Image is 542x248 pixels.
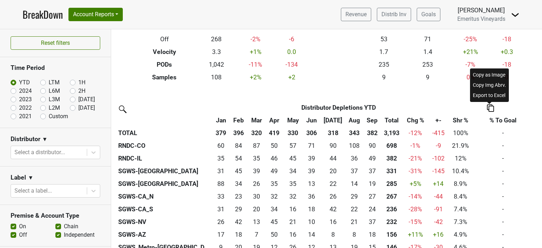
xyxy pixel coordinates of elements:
[235,71,276,84] td: +2 %
[198,71,235,84] td: 108
[215,141,228,150] div: 60
[248,190,265,203] td: 30
[11,36,100,50] button: Reset filters
[49,87,60,95] label: L6M
[448,203,474,216] td: 7.4%
[430,167,446,176] div: -145
[364,152,381,165] td: 49.2
[429,114,448,127] th: +-: activate to sort column ascending
[267,167,282,176] div: 49
[285,205,300,214] div: 16
[265,165,284,177] td: 48.584
[364,190,381,203] td: 27.333
[229,190,248,203] td: 22.917
[345,190,364,203] td: 28.5
[249,167,263,176] div: 39
[345,216,364,228] td: 21.167
[249,230,263,239] div: 7
[229,139,248,152] td: 84.333
[64,231,95,239] label: Independent
[321,114,345,127] th: Jul: activate to sort column ascending
[78,95,95,104] label: [DATE]
[231,192,246,201] div: 23
[321,216,345,228] td: 16
[448,177,474,190] td: 8.9%
[402,114,429,127] th: Chg %: activate to sort column ascending
[215,205,228,214] div: 31
[321,190,345,203] td: 25.75
[19,95,32,104] label: 2023
[249,141,263,150] div: 87
[116,190,213,203] th: SGWS-CA_N
[362,58,406,71] td: 235
[383,141,401,150] div: 698
[347,192,362,201] div: 29
[229,114,248,127] th: Feb: activate to sort column ascending
[347,179,362,188] div: 14
[345,127,364,139] th: 343
[198,58,235,71] td: 1,042
[116,177,213,190] th: SGWS-[GEOGRAPHIC_DATA]
[116,165,213,177] th: SGWS-[GEOGRAPHIC_DATA]
[511,11,519,19] img: Dropdown Menu
[302,177,321,190] td: 13.334
[402,139,429,152] td: -1 %
[235,58,276,71] td: -11 %
[365,179,379,188] div: 19
[285,179,300,188] div: 35
[116,127,213,139] th: TOTAL
[323,230,343,239] div: 8
[304,192,319,201] div: 36
[321,203,345,216] td: 42
[215,217,228,226] div: 26
[302,139,321,152] td: 71.25
[432,129,445,137] span: -415
[430,192,446,201] div: -44
[381,152,402,165] th: 381.684
[381,228,402,241] th: 155.501
[116,139,213,152] th: RNDC-CO
[347,205,362,214] div: 22
[265,228,284,241] td: 49.666
[364,114,381,127] th: Sep: activate to sort column ascending
[364,177,381,190] td: 19.167
[284,203,302,216] td: 16.083
[284,228,302,241] td: 16
[267,217,282,226] div: 45
[362,33,406,46] td: 53
[229,152,248,165] td: 53.917
[365,230,379,239] div: 18
[249,217,263,226] div: 13
[64,222,78,231] label: Chain
[213,228,229,241] td: 17
[304,205,319,214] div: 18
[323,167,343,176] div: 20
[381,165,402,177] th: 330.591
[235,46,276,58] td: +1 %
[285,217,300,226] div: 21
[365,205,379,214] div: 24
[302,190,321,203] td: 36
[231,217,246,226] div: 42
[249,205,263,214] div: 20
[448,139,474,152] td: 21.9%
[457,6,505,15] div: [PERSON_NAME]
[430,205,446,214] div: -91
[364,139,381,152] td: 89.9
[265,216,284,228] td: 45.167
[323,192,343,201] div: 26
[406,58,450,71] td: 253
[49,112,68,121] label: Custom
[362,71,406,84] td: 9
[19,78,30,87] label: YTD
[450,58,491,71] td: -7 %
[304,179,319,188] div: 13
[302,114,321,127] th: Jun: activate to sort column ascending
[11,64,100,72] h3: Time Period
[471,80,507,90] div: Copy Img Abrv.
[267,205,282,214] div: 34
[23,7,63,22] a: BreakDown
[383,205,401,214] div: 236
[248,152,265,165] td: 34.5
[213,152,229,165] td: 34.5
